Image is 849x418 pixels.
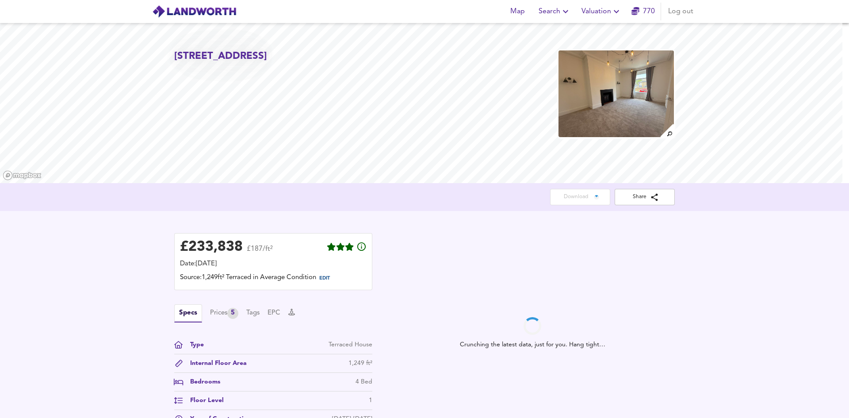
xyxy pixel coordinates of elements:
a: Mapbox homepage [3,170,42,180]
span: Search [539,5,571,18]
div: £ 233,838 [180,241,243,254]
div: 1,249 ft² [348,359,372,368]
span: Map [507,5,528,18]
div: 5 [227,308,238,319]
span: £187/ft² [247,245,273,258]
button: Prices5 [210,308,238,319]
div: Floor Level [183,396,224,405]
div: Type [183,340,204,349]
div: 1 [369,396,372,405]
div: Terraced House [329,340,372,349]
span: EDIT [319,276,330,281]
img: logo [152,5,237,18]
div: Source: 1,249ft² Terraced in Average Condition [180,273,367,284]
div: Bedrooms [183,377,220,387]
img: property [558,50,675,138]
span: Log out [668,5,693,18]
button: Specs [174,304,202,322]
div: Prices [210,308,238,319]
div: 4 Bed [356,377,372,387]
button: Log out [665,3,697,20]
img: search [659,123,675,138]
button: 770 [629,3,657,20]
span: Share [622,192,668,202]
button: Search [535,3,574,20]
span: Crunching the latest data, just for you. Hang tight… [460,335,605,349]
button: Map [503,3,532,20]
button: Tags [246,308,260,318]
button: EPC [268,308,280,318]
button: Valuation [578,3,625,20]
h2: [STREET_ADDRESS] [174,50,267,63]
button: Share [615,189,675,205]
div: Date: [DATE] [180,259,367,269]
span: Valuation [581,5,622,18]
div: Internal Floor Area [183,359,247,368]
a: 770 [631,5,655,18]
